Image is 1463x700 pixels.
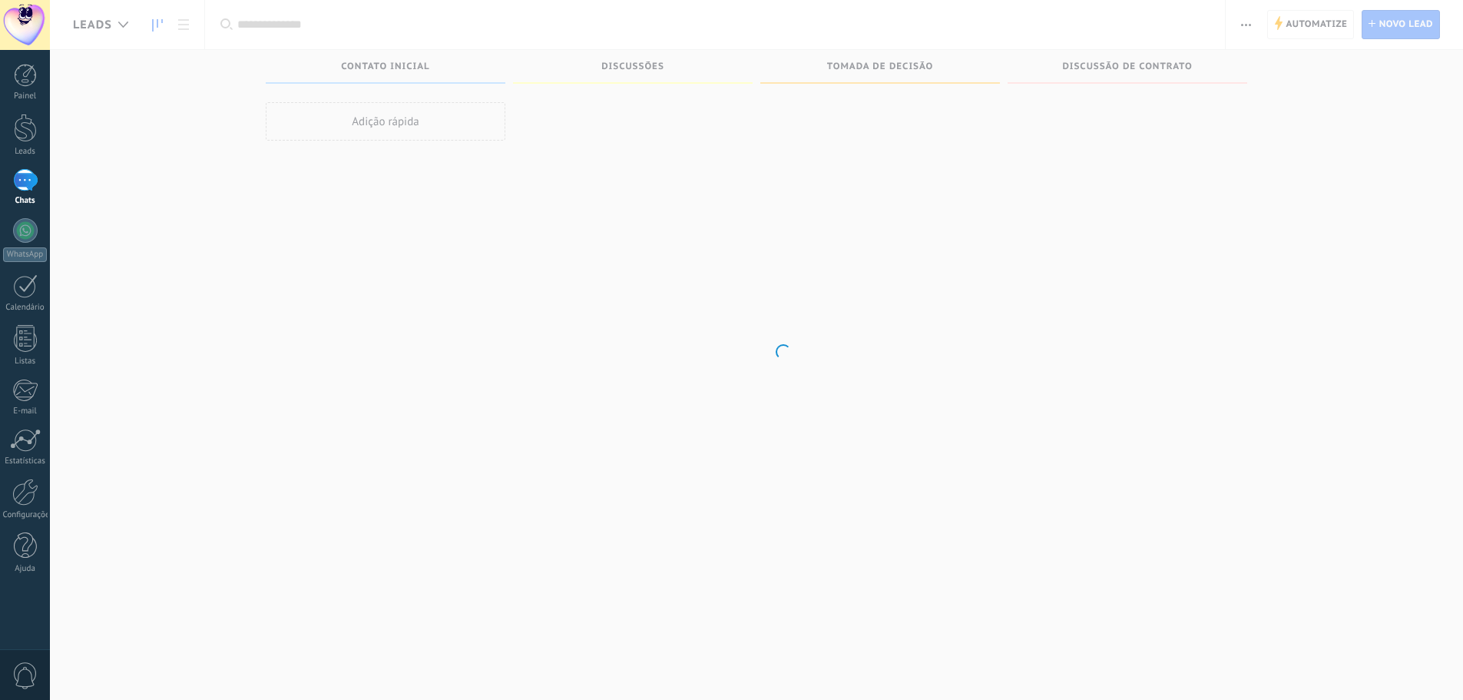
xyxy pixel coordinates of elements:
[3,147,48,157] div: Leads
[3,91,48,101] div: Painel
[3,456,48,466] div: Estatísticas
[3,196,48,206] div: Chats
[3,247,47,262] div: WhatsApp
[3,564,48,574] div: Ajuda
[3,510,48,520] div: Configurações
[3,406,48,416] div: E-mail
[3,357,48,367] div: Listas
[3,303,48,313] div: Calendário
